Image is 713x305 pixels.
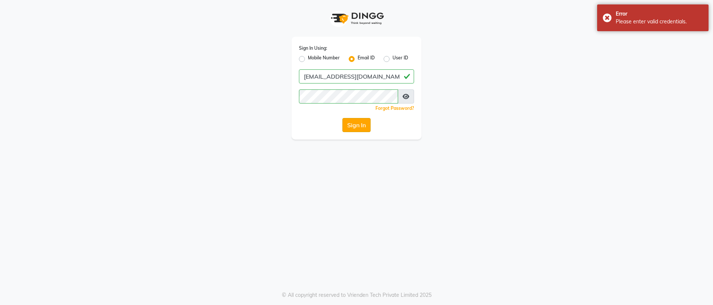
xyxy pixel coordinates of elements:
input: Username [299,69,414,83]
div: Error [616,10,703,18]
label: Mobile Number [308,55,340,63]
div: Please enter valid credentials. [616,18,703,26]
input: Username [299,89,398,104]
label: User ID [393,55,408,63]
a: Forgot Password? [375,105,414,111]
label: Sign In Using: [299,45,327,52]
label: Email ID [358,55,375,63]
button: Sign In [342,118,371,132]
img: logo1.svg [327,7,386,29]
